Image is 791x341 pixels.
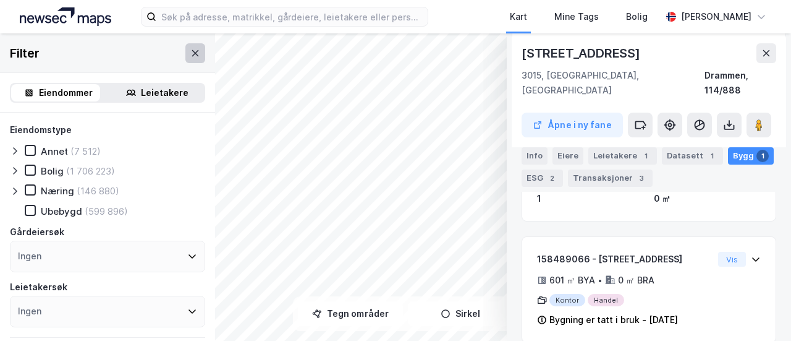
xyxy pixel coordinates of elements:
[588,147,657,165] div: Leietakere
[41,205,82,217] div: Ubebygd
[522,113,623,137] button: Åpne i ny fane
[756,150,769,162] div: 1
[537,252,713,267] div: 158489066 - [STREET_ADDRESS]
[10,280,67,295] div: Leietakersøk
[681,9,751,24] div: [PERSON_NAME]
[522,147,548,165] div: Info
[626,9,648,24] div: Bolig
[552,147,583,165] div: Eiere
[549,313,678,327] div: Bygning er tatt i bruk - [DATE]
[522,68,704,98] div: 3015, [GEOGRAPHIC_DATA], [GEOGRAPHIC_DATA]
[537,191,644,206] div: 1
[568,170,653,187] div: Transaksjoner
[618,273,654,288] div: 0 ㎡ BRA
[598,275,603,285] div: •
[20,7,111,26] img: logo.a4113a55bc3d86da70a041830d287a7e.svg
[18,304,41,319] div: Ingen
[640,150,652,162] div: 1
[85,205,128,217] div: (599 896)
[141,85,188,100] div: Leietakere
[10,43,40,63] div: Filter
[70,145,101,157] div: (7 512)
[156,7,428,26] input: Søk på adresse, matrikkel, gårdeiere, leietakere eller personer
[728,147,774,165] div: Bygg
[10,225,64,240] div: Gårdeiersøk
[41,165,64,177] div: Bolig
[704,68,776,98] div: Drammen, 114/888
[522,43,643,63] div: [STREET_ADDRESS]
[408,301,513,326] button: Sirkel
[546,172,558,184] div: 2
[39,85,93,100] div: Eiendommer
[510,9,527,24] div: Kart
[18,249,41,264] div: Ingen
[77,185,119,197] div: (146 880)
[654,191,761,206] div: 0 ㎡
[718,252,746,267] button: Vis
[298,301,403,326] button: Tegn områder
[66,165,115,177] div: (1 706 223)
[10,123,72,137] div: Eiendomstype
[549,273,595,288] div: 601 ㎡ BYA
[635,172,648,184] div: 3
[522,170,563,187] div: ESG
[662,147,723,165] div: Datasett
[41,145,68,157] div: Annet
[706,150,718,162] div: 1
[554,9,599,24] div: Mine Tags
[41,185,74,197] div: Næring
[729,282,791,341] div: Kontrollprogram for chat
[729,282,791,341] iframe: Chat Widget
